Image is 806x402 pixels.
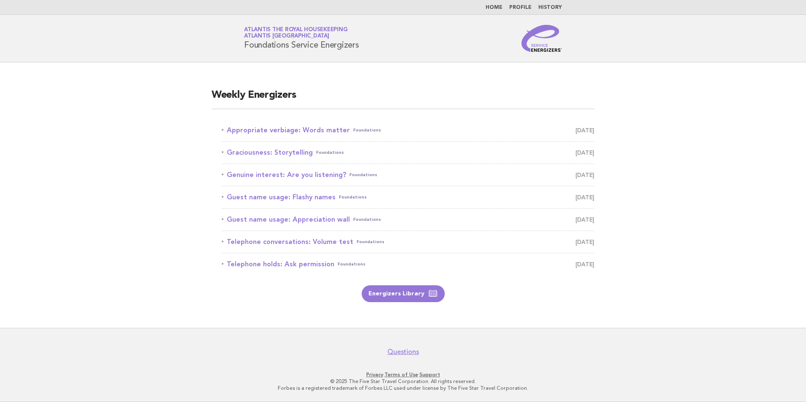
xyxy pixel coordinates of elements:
[384,372,418,378] a: Terms of Use
[387,348,419,356] a: Questions
[145,371,661,378] p: · ·
[145,378,661,385] p: © 2025 The Five Star Travel Corporation. All rights reserved.
[212,88,594,109] h2: Weekly Energizers
[419,372,440,378] a: Support
[222,258,594,270] a: Telephone holds: Ask permissionFoundations [DATE]
[222,214,594,225] a: Guest name usage: Appreciation wallFoundations [DATE]
[349,169,377,181] span: Foundations
[575,191,594,203] span: [DATE]
[538,5,562,10] a: History
[339,191,367,203] span: Foundations
[362,285,445,302] a: Energizers Library
[366,372,383,378] a: Privacy
[222,124,594,136] a: Appropriate verbiage: Words matterFoundations [DATE]
[357,236,384,248] span: Foundations
[575,214,594,225] span: [DATE]
[145,385,661,391] p: Forbes is a registered trademark of Forbes LLC used under license by The Five Star Travel Corpora...
[222,191,594,203] a: Guest name usage: Flashy namesFoundations [DATE]
[316,147,344,158] span: Foundations
[521,25,562,52] img: Service Energizers
[509,5,532,10] a: Profile
[575,124,594,136] span: [DATE]
[575,236,594,248] span: [DATE]
[244,27,347,39] a: Atlantis the Royal HousekeepingAtlantis [GEOGRAPHIC_DATA]
[575,258,594,270] span: [DATE]
[338,258,365,270] span: Foundations
[222,147,594,158] a: Graciousness: StorytellingFoundations [DATE]
[244,27,359,49] h1: Foundations Service Energizers
[486,5,502,10] a: Home
[222,236,594,248] a: Telephone conversations: Volume testFoundations [DATE]
[222,169,594,181] a: Genuine interest: Are you listening?Foundations [DATE]
[575,147,594,158] span: [DATE]
[353,124,381,136] span: Foundations
[244,34,329,39] span: Atlantis [GEOGRAPHIC_DATA]
[575,169,594,181] span: [DATE]
[353,214,381,225] span: Foundations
